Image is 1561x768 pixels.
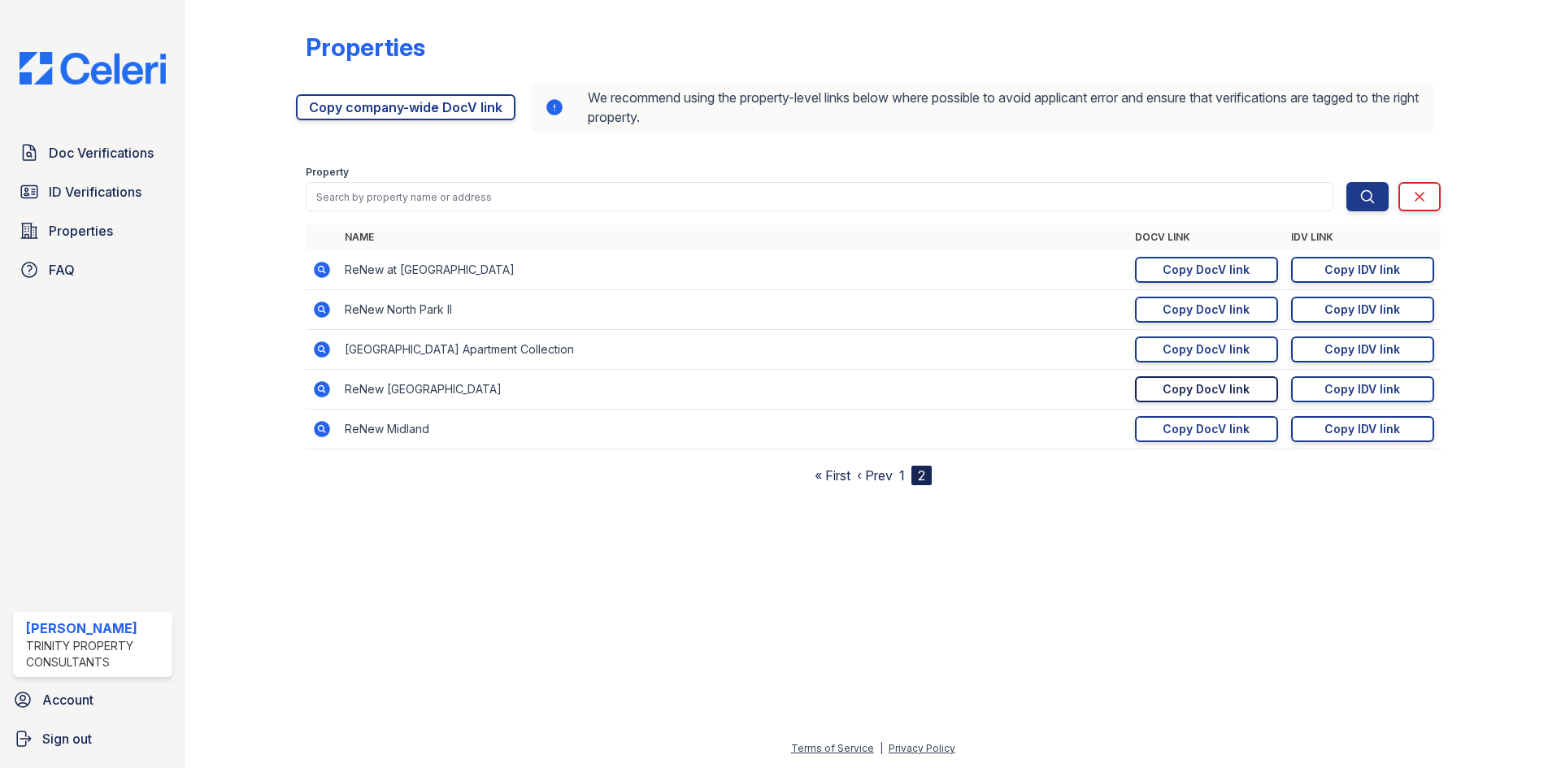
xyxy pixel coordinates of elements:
span: Account [42,690,93,709]
div: Copy IDV link [1324,302,1400,318]
span: Sign out [42,729,92,748]
td: ReNew Midland [338,410,1128,449]
a: Copy IDV link [1291,336,1434,362]
div: Properties [306,33,425,62]
img: CE_Logo_Blue-a8612792a0a2168367f1c8372b55b34899dd931a85d93a1a3d3e32e68fde9ad4.png [7,52,179,85]
a: Account [7,683,179,716]
div: Trinity Property Consultants [26,638,166,670]
a: Copy DocV link [1135,416,1278,442]
a: Sign out [7,722,179,755]
a: Copy DocV link [1135,376,1278,402]
span: ID Verifications [49,182,141,202]
div: [PERSON_NAME] [26,618,166,638]
div: We recommend using the property-level links below where possible to avoid applicant error and ens... [532,81,1434,133]
th: IDV Link [1285,224,1441,250]
div: 2 [911,466,932,485]
th: Name [338,224,1128,250]
div: Copy IDV link [1324,381,1400,397]
td: ReNew [GEOGRAPHIC_DATA] [338,370,1128,410]
div: Copy IDV link [1324,341,1400,358]
div: Copy DocV link [1163,302,1250,318]
a: Copy DocV link [1135,336,1278,362]
div: | [880,742,883,754]
a: FAQ [13,254,172,286]
a: Copy IDV link [1291,376,1434,402]
label: Property [306,166,349,179]
input: Search by property name or address [306,182,1333,211]
a: Copy IDV link [1291,297,1434,323]
div: Copy IDV link [1324,421,1400,437]
div: Copy DocV link [1163,421,1250,437]
span: FAQ [49,260,75,280]
a: Privacy Policy [889,742,955,754]
td: ReNew at [GEOGRAPHIC_DATA] [338,250,1128,290]
a: ‹ Prev [857,467,893,484]
a: 1 [899,467,905,484]
span: Doc Verifications [49,143,154,163]
a: Terms of Service [791,742,874,754]
td: [GEOGRAPHIC_DATA] Apartment Collection [338,330,1128,370]
div: Copy DocV link [1163,262,1250,278]
div: Copy DocV link [1163,341,1250,358]
a: Copy IDV link [1291,257,1434,283]
a: Copy DocV link [1135,257,1278,283]
td: ReNew North Park II [338,290,1128,330]
a: Copy DocV link [1135,297,1278,323]
a: Copy company-wide DocV link [296,94,515,120]
span: Properties [49,221,113,241]
a: ID Verifications [13,176,172,208]
a: « First [815,467,850,484]
div: Copy IDV link [1324,262,1400,278]
div: Copy DocV link [1163,381,1250,397]
th: DocV Link [1128,224,1285,250]
a: Doc Verifications [13,137,172,169]
a: Properties [13,215,172,247]
a: Copy IDV link [1291,416,1434,442]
